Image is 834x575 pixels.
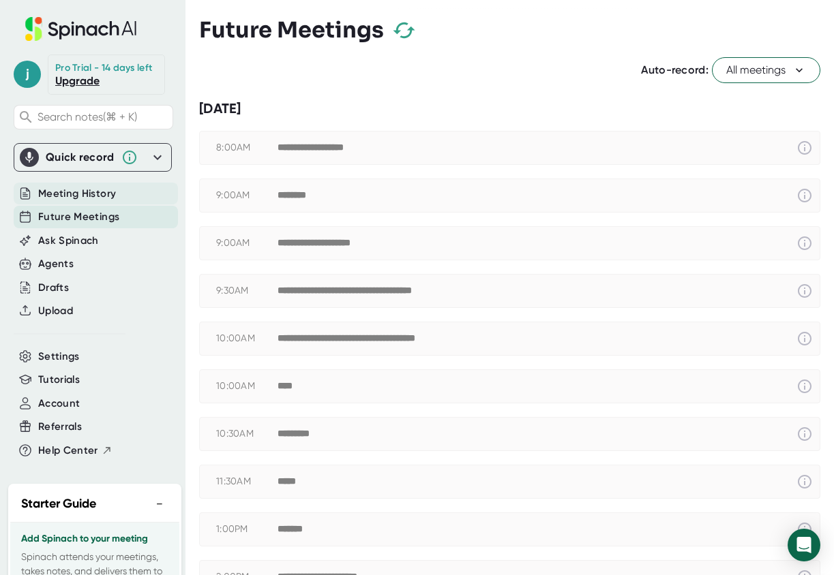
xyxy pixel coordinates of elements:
[788,529,820,561] div: Open Intercom Messenger
[38,280,69,296] button: Drafts
[21,495,96,513] h2: Starter Guide
[38,110,137,123] span: Search notes (⌘ + K)
[796,521,813,538] svg: This event has already passed
[216,476,278,488] div: 11:30AM
[38,443,98,459] span: Help Center
[38,233,99,249] button: Ask Spinach
[199,100,820,117] div: [DATE]
[796,330,813,347] svg: This event has already passed
[712,57,820,83] button: All meetings
[38,209,119,225] button: Future Meetings
[38,419,82,435] button: Referrals
[38,256,74,272] button: Agents
[796,473,813,490] svg: This event has already passed
[796,187,813,204] svg: This event has already passed
[199,17,384,43] h3: Future Meetings
[55,62,152,74] div: Pro Trial - 14 days left
[216,237,278,249] div: 9:00AM
[216,142,278,154] div: 8:00AM
[796,426,813,442] svg: This event has already passed
[216,285,278,297] div: 9:30AM
[55,74,100,87] a: Upgrade
[38,372,80,388] button: Tutorials
[641,63,709,76] span: Auto-record:
[216,523,278,535] div: 1:00PM
[14,61,41,88] span: j
[38,303,73,319] button: Upload
[216,380,278,392] div: 10:00AM
[216,332,278,345] div: 10:00AM
[20,144,166,171] div: Quick record
[38,186,116,202] button: Meeting History
[151,494,168,514] button: −
[216,189,278,202] div: 9:00AM
[38,396,80,411] button: Account
[796,235,813,251] svg: This event has already passed
[21,533,168,544] h3: Add Spinach to your meeting
[726,62,806,78] span: All meetings
[38,349,80,364] button: Settings
[38,443,113,459] button: Help Center
[796,378,813,394] svg: This event has already passed
[796,140,813,156] svg: This event has already passed
[216,428,278,440] div: 10:30AM
[796,283,813,299] svg: This event has already passed
[46,151,115,164] div: Quick record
